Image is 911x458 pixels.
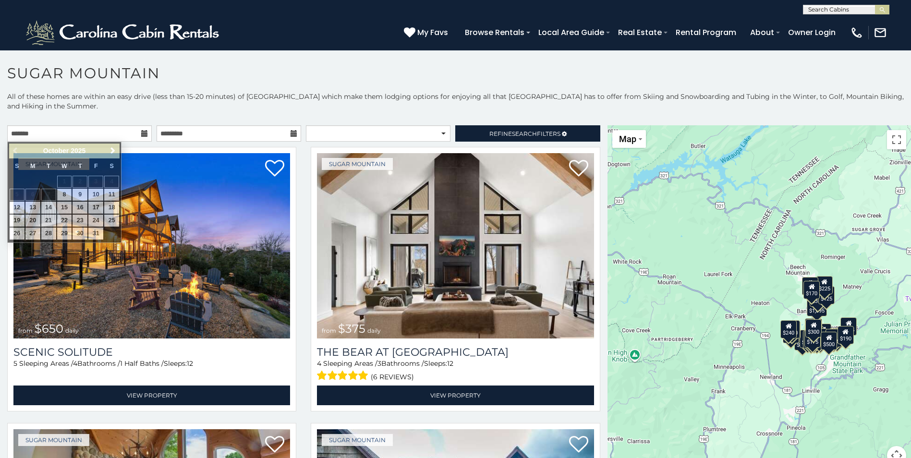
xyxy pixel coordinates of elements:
[887,130,906,149] button: Toggle fullscreen view
[25,228,40,240] a: 27
[367,327,381,334] span: daily
[10,228,24,240] a: 26
[73,202,87,214] a: 16
[57,202,72,214] a: 15
[317,359,594,383] div: Sleeping Areas / Bathrooms / Sleeps:
[455,125,600,142] a: RefineSearchFilters
[840,317,857,336] div: $155
[612,130,646,148] button: Change map style
[512,130,537,137] span: Search
[317,386,594,405] a: View Property
[13,359,17,368] span: 5
[322,434,393,446] a: Sugar Mountain
[10,202,24,214] a: 12
[671,24,741,41] a: Rental Program
[73,215,87,227] a: 23
[25,202,40,214] a: 13
[35,322,63,336] span: $650
[120,359,164,368] span: 1 Half Baths /
[265,159,284,179] a: Add to favorites
[826,329,842,347] div: $195
[371,371,414,383] span: (6 reviews)
[73,228,87,240] a: 30
[73,189,87,201] a: 9
[47,163,50,169] span: Tuesday
[534,24,609,41] a: Local Area Guide
[322,327,336,334] span: from
[745,24,779,41] a: About
[104,215,119,227] a: 25
[61,163,67,169] span: Wednesday
[317,153,594,338] img: The Bear At Sugar Mountain
[41,215,56,227] a: 21
[803,281,820,299] div: $170
[57,228,72,240] a: 29
[338,322,365,336] span: $375
[447,359,453,368] span: 12
[109,147,117,155] span: Next
[187,359,193,368] span: 12
[13,359,290,383] div: Sleeping Areas / Bathrooms / Sleeps:
[317,153,594,338] a: The Bear At Sugar Mountain from $375 daily
[15,163,19,169] span: Sunday
[24,18,223,47] img: White-1-2.png
[57,215,72,227] a: 22
[88,228,103,240] a: 31
[13,153,290,338] a: Scenic Solitude from $650 daily
[317,346,594,359] h3: The Bear At Sugar Mountain
[104,202,119,214] a: 18
[88,202,103,214] a: 17
[88,215,103,227] a: 24
[821,332,837,350] div: $500
[802,277,818,295] div: $240
[805,318,821,337] div: $190
[73,359,77,368] span: 4
[265,435,284,455] a: Add to favorites
[18,434,89,446] a: Sugar Mountain
[805,319,822,337] div: $300
[78,163,82,169] span: Thursday
[322,158,393,170] a: Sugar Mountain
[10,215,24,227] a: 19
[816,276,833,294] div: $225
[13,346,290,359] a: Scenic Solitude
[460,24,529,41] a: Browse Rentals
[30,163,36,169] span: Monday
[13,153,290,338] img: Scenic Solitude
[43,147,69,155] span: October
[41,202,56,214] a: 14
[25,215,40,227] a: 20
[94,163,98,169] span: Friday
[57,189,72,201] a: 8
[815,324,831,342] div: $200
[317,346,594,359] a: The Bear At [GEOGRAPHIC_DATA]
[569,159,588,179] a: Add to favorites
[417,26,448,38] span: My Favs
[804,329,821,348] div: $175
[377,359,381,368] span: 3
[850,26,863,39] img: phone-regular-white.png
[838,326,854,344] div: $190
[18,327,33,334] span: from
[41,228,56,240] a: 28
[807,298,827,316] div: $1,095
[65,327,79,334] span: daily
[569,435,588,455] a: Add to favorites
[803,330,819,349] div: $155
[88,189,103,201] a: 10
[619,134,636,144] span: Map
[107,145,119,157] a: Next
[71,147,85,155] span: 2025
[806,318,822,337] div: $265
[783,24,840,41] a: Owner Login
[317,359,321,368] span: 4
[818,286,835,304] div: $125
[104,189,119,201] a: 11
[489,130,560,137] span: Refine Filters
[404,26,450,39] a: My Favs
[110,163,114,169] span: Saturday
[613,24,667,41] a: Real Estate
[874,26,887,39] img: mail-regular-white.png
[780,320,797,338] div: $240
